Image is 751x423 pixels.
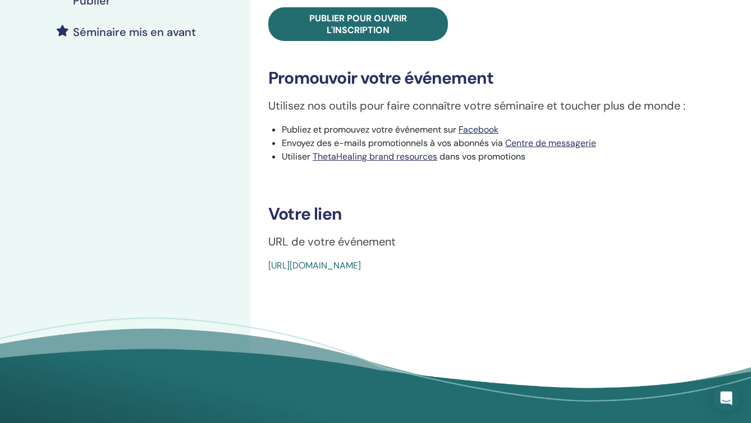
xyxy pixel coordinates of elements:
[73,25,196,39] h4: Séminaire mis en avant
[282,137,733,150] li: Envoyez des e-mails promotionnels à vos abonnés via
[268,97,733,114] p: Utilisez nos outils pour faire connaître votre séminaire et toucher plus de monde :
[268,233,733,250] p: URL de votre événement
[268,68,733,88] h3: Promouvoir votre événement
[268,7,448,41] a: Publier pour ouvrir l'inscription
[459,124,498,135] a: Facebook
[309,12,407,36] span: Publier pour ouvrir l'inscription
[282,150,733,163] li: Utiliser dans vos promotions
[505,137,596,149] a: Centre de messagerie
[313,151,437,162] a: ThetaHealing brand resources
[268,260,361,271] a: [URL][DOMAIN_NAME]
[268,204,733,224] h3: Votre lien
[282,123,733,137] li: Publiez et promouvez votre événement sur
[713,385,740,412] div: Open Intercom Messenger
